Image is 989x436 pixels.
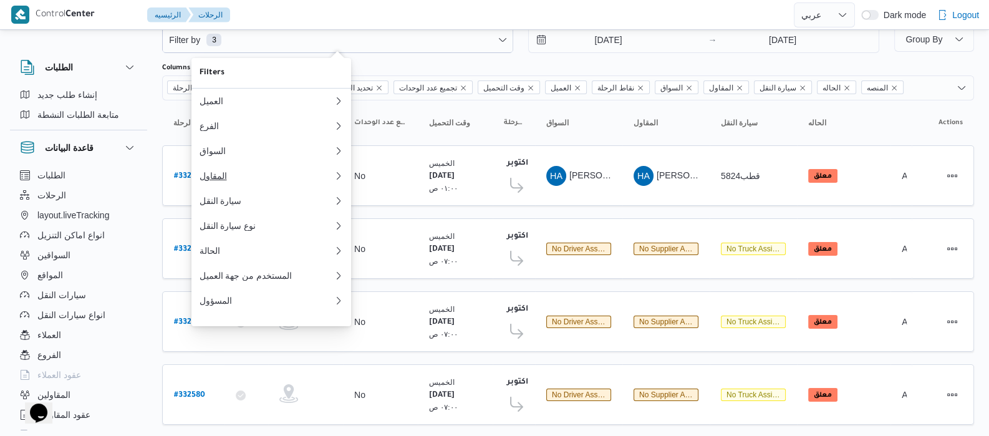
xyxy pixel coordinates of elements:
iframe: chat widget [12,386,52,424]
span: No truck assigned [726,390,789,399]
button: سيارة النقل [191,188,351,213]
button: layout.liveTracking [15,205,142,225]
b: # 332583 [174,172,205,181]
div: قاعدة البيانات [10,165,147,435]
span: No Supplier Assigned [634,316,698,328]
button: Open list of options [957,83,967,93]
button: Remove سيارة النقل from selection in this group [799,84,806,92]
span: المنصه [861,80,904,94]
span: سيارة النقل [760,81,796,95]
div: الطلبات [10,85,147,130]
b: فرونت دور اكتوبر [507,305,569,314]
span: الفروع [37,347,61,362]
span: العميل [545,80,587,94]
span: تجميع عدد الوحدات [393,80,473,94]
button: Remove تحديد النطاق الجغرافى from selection in this group [375,84,383,92]
span: No Driver Assigned [546,389,611,401]
span: layout.liveTracking [37,208,109,223]
span: المواقع [37,268,63,283]
span: HA [637,166,650,186]
button: Logout [932,2,984,27]
div: المسؤول [199,296,334,306]
span: Admin [902,390,927,400]
b: # 332581 [174,318,203,327]
span: No Supplier Assigned [634,243,698,255]
b: معلق [814,246,832,253]
span: معلق [808,169,837,183]
span: وقت التحميل [483,81,524,95]
span: No truck assigned [726,317,789,326]
a: #332580 [174,386,205,403]
span: الرحلات [37,188,66,203]
button: العميل [191,89,351,114]
b: فرونت دور اكتوبر [507,232,569,241]
button: الفروع [15,345,142,365]
span: 3 available filters [206,34,221,46]
button: الرحلات [15,185,142,205]
span: متابعة الطلبات النشطة [37,107,119,122]
span: No Supplier Assigned [634,389,698,401]
input: Press the down key to open a popover containing a calendar. [721,27,845,52]
button: المنصه [897,113,905,133]
img: X8yXhbKr1z7QwAAAABJRU5ErkJggg== [11,6,29,24]
button: العملاء [15,325,142,345]
b: [DATE] [429,391,455,400]
div: المقاول [199,171,329,181]
div: Husam Aldin Tahir Ali Muhammad [546,166,566,186]
span: عقود المقاولين [37,407,90,422]
button: الرحلات [188,7,230,22]
button: Remove المقاول from selection in this group [736,84,743,92]
input: Press the down key to open a popover containing a calendar. [529,27,670,52]
span: انواع سيارات النقل [37,308,105,322]
button: السواقين [15,245,142,265]
span: No driver assigned [552,317,616,326]
a: #332582 [174,240,205,257]
span: No Driver Assigned [546,316,611,328]
button: Actions [942,166,962,186]
label: Columns [162,63,190,73]
button: المواقع [15,265,142,285]
button: وقت التحميل [424,113,486,133]
button: انواع اماكن التنزيل [15,225,142,245]
span: رقم الرحلة; Sorted in descending order [173,118,201,128]
button: نوع سيارة النقل [191,213,351,238]
button: رقم الرحلةSorted in descending order [168,113,218,133]
small: ٠٧:٠٠ ص [429,330,458,338]
div: 0 [191,163,341,188]
button: Remove وقت التحميل from selection in this group [527,84,534,92]
span: الحاله [823,81,841,95]
b: # 332582 [174,245,205,254]
button: عقود العملاء [15,365,142,385]
div: → [708,36,717,44]
div: No [354,243,365,254]
span: Dark mode [879,10,926,20]
span: الحاله [808,118,826,128]
div: العميل [199,96,334,106]
span: المقاول [634,118,658,128]
button: المقاول [629,113,703,133]
b: Center [65,10,95,20]
span: [PERSON_NAME] على [PERSON_NAME] [657,170,821,180]
span: Filter by [168,32,201,47]
span: الحاله [817,80,856,94]
button: سيارات النقل [15,285,142,305]
span: السواق [655,80,698,94]
div: Husam Aldin Tahir Ala Muhammad [634,166,654,186]
div: الفرع [199,121,334,131]
button: الطلبات [15,165,142,185]
a: #332583 [174,167,205,184]
span: المقاول [703,80,749,94]
h3: الطلبات [45,60,73,75]
span: الطلبات [37,168,65,183]
h3: قاعدة البيانات [45,140,94,155]
button: Actions [942,239,962,259]
span: Group By [905,34,942,44]
div: نوع سيارة النقل [199,221,334,231]
div: سيارة النقل [199,196,334,206]
b: [DATE] [429,318,455,327]
button: Remove المنصه from selection in this group [890,84,898,92]
b: [DATE] [429,245,455,254]
span: وقت التحميل [478,80,540,94]
button: Actions [942,385,962,405]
